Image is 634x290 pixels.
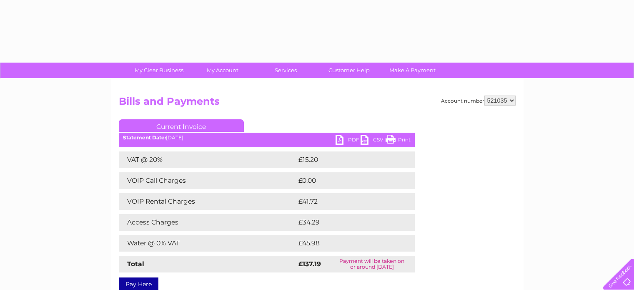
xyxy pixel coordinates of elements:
td: Access Charges [119,214,296,231]
td: VOIP Call Charges [119,172,296,189]
strong: £137.19 [298,260,321,268]
div: Account number [441,96,516,106]
a: Print [386,135,411,147]
td: £34.29 [296,214,398,231]
b: Statement Date: [123,134,166,141]
a: Customer Help [315,63,383,78]
a: CSV [361,135,386,147]
td: £45.98 [296,235,398,252]
td: VOIP Rental Charges [119,193,296,210]
a: Services [251,63,320,78]
a: Make A Payment [378,63,447,78]
div: [DATE] [119,135,415,141]
strong: Total [127,260,144,268]
td: VAT @ 20% [119,151,296,168]
td: Payment will be taken on or around [DATE] [329,256,415,272]
a: My Clear Business [125,63,193,78]
a: PDF [336,135,361,147]
h2: Bills and Payments [119,96,516,111]
a: My Account [188,63,257,78]
td: £41.72 [296,193,397,210]
a: Current Invoice [119,119,244,132]
td: £15.20 [296,151,397,168]
td: £0.00 [296,172,396,189]
td: Water @ 0% VAT [119,235,296,252]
